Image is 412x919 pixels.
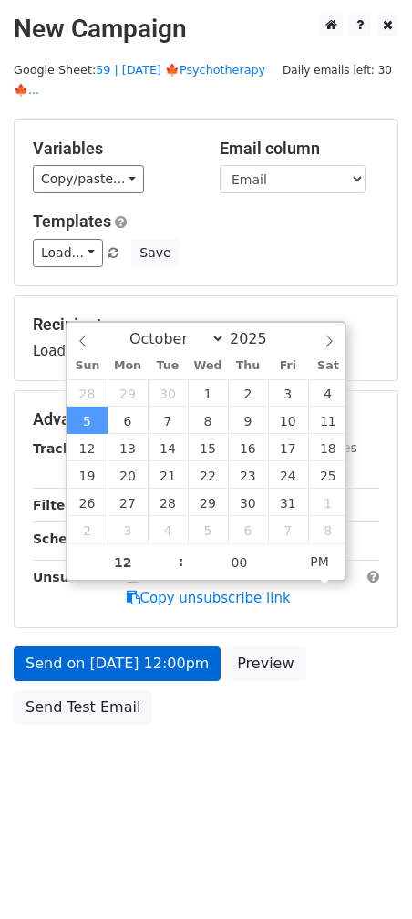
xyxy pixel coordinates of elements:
[220,139,379,159] h5: Email column
[14,14,398,45] h2: New Campaign
[268,434,308,461] span: October 17, 2025
[228,434,268,461] span: October 16, 2025
[308,516,348,543] span: November 8, 2025
[148,461,188,489] span: October 21, 2025
[321,831,412,919] iframe: Chat Widget
[67,407,108,434] span: October 5, 2025
[67,461,108,489] span: October 19, 2025
[33,498,79,512] strong: Filters
[148,407,188,434] span: October 7, 2025
[108,461,148,489] span: October 20, 2025
[188,379,228,407] span: October 1, 2025
[33,165,144,193] a: Copy/paste...
[276,60,398,80] span: Daily emails left: 30
[108,407,148,434] span: October 6, 2025
[188,461,228,489] span: October 22, 2025
[268,407,308,434] span: October 10, 2025
[108,489,148,516] span: October 27, 2025
[184,544,295,581] input: Minute
[33,409,379,429] h5: Advanced
[33,212,111,231] a: Templates
[228,516,268,543] span: November 6, 2025
[228,360,268,372] span: Thu
[308,379,348,407] span: October 4, 2025
[188,407,228,434] span: October 8, 2025
[268,360,308,372] span: Fri
[228,461,268,489] span: October 23, 2025
[228,489,268,516] span: October 30, 2025
[268,516,308,543] span: November 7, 2025
[108,516,148,543] span: November 3, 2025
[14,63,265,98] small: Google Sheet:
[179,543,184,580] span: :
[188,489,228,516] span: October 29, 2025
[67,434,108,461] span: October 12, 2025
[188,516,228,543] span: November 5, 2025
[33,441,94,456] strong: Tracking
[188,434,228,461] span: October 15, 2025
[228,407,268,434] span: October 9, 2025
[33,139,192,159] h5: Variables
[268,489,308,516] span: October 31, 2025
[67,379,108,407] span: September 28, 2025
[148,489,188,516] span: October 28, 2025
[148,434,188,461] span: October 14, 2025
[67,360,108,372] span: Sun
[148,516,188,543] span: November 4, 2025
[308,360,348,372] span: Sat
[228,379,268,407] span: October 2, 2025
[33,315,379,335] h5: Recipients
[33,315,379,362] div: Loading...
[225,646,305,681] a: Preview
[67,489,108,516] span: October 26, 2025
[308,461,348,489] span: October 25, 2025
[14,646,221,681] a: Send on [DATE] 12:00pm
[148,379,188,407] span: September 30, 2025
[14,63,265,98] a: 59 | [DATE] 🍁Psychotherapy🍁...
[308,407,348,434] span: October 11, 2025
[127,590,291,606] a: Copy unsubscribe link
[188,360,228,372] span: Wed
[67,516,108,543] span: November 2, 2025
[67,544,179,581] input: Hour
[268,379,308,407] span: October 3, 2025
[308,489,348,516] span: November 1, 2025
[148,360,188,372] span: Tue
[285,439,356,458] label: UTM Codes
[294,543,345,580] span: Click to toggle
[108,360,148,372] span: Mon
[276,63,398,77] a: Daily emails left: 30
[33,239,103,267] a: Load...
[131,239,179,267] button: Save
[108,379,148,407] span: September 29, 2025
[308,434,348,461] span: October 18, 2025
[268,461,308,489] span: October 24, 2025
[108,434,148,461] span: October 13, 2025
[33,532,98,546] strong: Schedule
[33,570,122,584] strong: Unsubscribe
[225,330,291,347] input: Year
[14,690,152,725] a: Send Test Email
